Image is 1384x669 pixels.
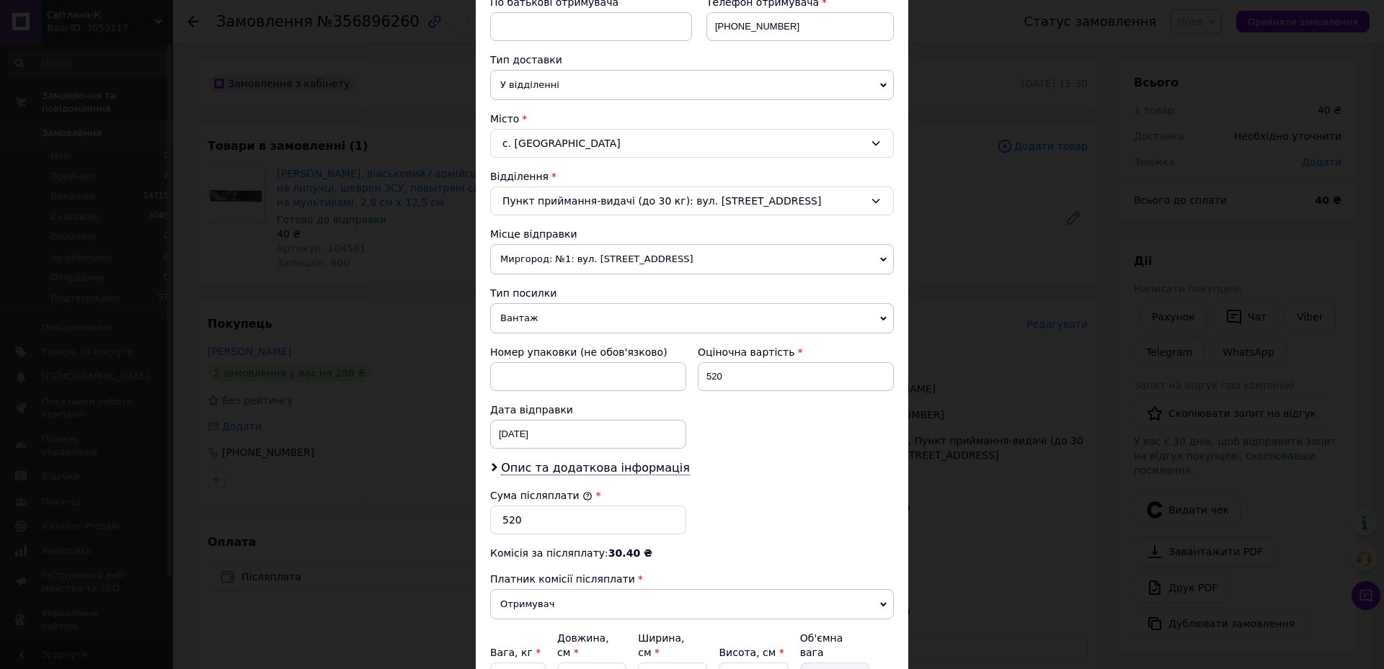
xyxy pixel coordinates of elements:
div: с. [GEOGRAPHIC_DATA] [490,129,894,158]
label: Висота, см [719,647,784,658]
label: Вага, кг [490,647,541,658]
span: У відділенні [490,70,894,100]
span: Місце відправки [490,228,577,240]
span: Вантаж [490,303,894,333]
span: Платник комісії післяплати [490,573,635,585]
span: Опис та додаткова інформація [501,461,690,475]
div: Відділення [490,169,894,184]
div: Комісія за післяплату: [490,546,894,560]
span: 30.40 ₴ [608,547,652,559]
div: Оціночна вартість [698,345,894,359]
div: Пункт приймання-видачі (до 30 кг): вул. [STREET_ADDRESS] [490,187,894,215]
label: Сума післяплати [490,490,593,501]
label: Довжина, см [557,632,609,658]
span: Миргород: №1: вул. [STREET_ADDRESS] [490,244,894,274]
div: Місто [490,112,894,126]
div: Номер упаковки (не обов'язково) [490,345,686,359]
div: Об'ємна вага [800,631,869,660]
input: +380 [706,12,894,41]
div: Дата відправки [490,403,686,417]
label: Ширина, см [638,632,684,658]
span: Отримувач [490,589,894,619]
span: Тип доставки [490,54,562,66]
span: Тип посилки [490,287,556,299]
